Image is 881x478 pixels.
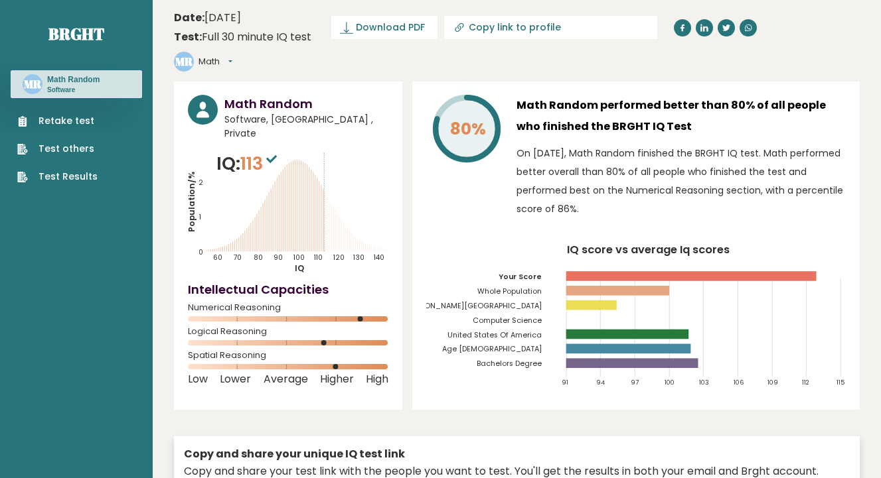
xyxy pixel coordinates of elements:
[17,114,98,128] a: Retake test
[374,253,384,263] tspan: 140
[477,359,542,369] tspan: Bachelors Degree
[174,29,202,44] b: Test:
[356,21,425,34] span: Download PDF
[199,178,203,188] tspan: 2
[174,10,204,25] b: Date:
[47,74,100,85] h3: Math Random
[699,378,709,387] tspan: 103
[17,170,98,184] a: Test Results
[224,95,388,113] h3: Math Random
[188,353,388,358] span: Spatial Reasoning
[186,172,197,233] tspan: Population/%
[767,378,778,387] tspan: 109
[354,253,365,263] tspan: 130
[734,378,744,387] tspan: 106
[188,280,388,298] h4: Intellectual Capacities
[320,377,354,382] span: Higher
[48,23,104,44] a: Brght
[477,286,542,296] tspan: Whole Population
[224,113,388,141] span: Software, [GEOGRAPHIC_DATA] , Private
[240,151,280,176] span: 113
[334,253,345,263] tspan: 120
[188,305,388,310] span: Numerical Reasoning
[447,329,542,339] tspan: United States Of America
[199,248,203,258] tspan: 0
[47,86,100,95] p: Software
[199,212,201,222] tspan: 1
[293,253,305,263] tspan: 100
[517,95,846,137] h3: Math Random performed better than 80% of all people who finished the BRGHT IQ Test
[295,263,305,274] tspan: IQ
[254,253,263,263] tspan: 80
[174,10,241,26] time: [DATE]
[404,301,542,311] tspan: [PERSON_NAME][GEOGRAPHIC_DATA]
[174,29,311,45] div: Full 30 minute IQ test
[315,253,323,263] tspan: 110
[234,253,242,263] tspan: 70
[499,272,542,282] tspan: Your Score
[562,378,569,387] tspan: 91
[199,55,232,68] button: Math
[331,16,438,39] a: Download PDF
[665,378,675,387] tspan: 100
[366,377,388,382] span: High
[220,377,251,382] span: Lower
[184,446,850,462] div: Copy and share your unique IQ test link
[442,344,542,354] tspan: Age [DEMOGRAPHIC_DATA]
[837,378,844,387] tspan: 115
[213,253,222,263] tspan: 60
[631,378,639,387] tspan: 97
[450,117,486,141] tspan: 80%
[567,242,730,257] tspan: IQ score vs average Iq scores
[802,378,809,387] tspan: 112
[216,150,280,177] p: IQ:
[596,378,605,387] tspan: 94
[175,54,193,69] text: MR
[24,76,42,91] text: MR
[17,142,98,156] a: Test others
[274,253,283,263] tspan: 90
[517,144,846,218] p: On [DATE], Math Random finished the BRGHT IQ test. Math performed better overall than 80% of all ...
[188,329,388,334] span: Logical Reasoning
[264,377,308,382] span: Average
[473,316,542,326] tspan: Computer Science
[188,377,208,382] span: Low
